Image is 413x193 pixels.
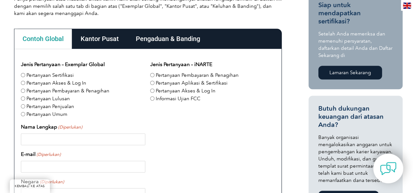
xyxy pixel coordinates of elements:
[15,184,45,188] font: KEMBALI KE ATAS
[26,80,86,86] font: Pertanyaan Akses & Log In
[318,134,392,183] font: Banyak organisasi mengalokasikan anggaran untuk pengembangan karier karyawan. Unduh, modifikasi, ...
[40,179,64,184] font: (Diperlukan)
[26,96,70,102] font: Pertanyaan Lulusan
[380,160,396,177] img: contact-chat.png
[26,88,109,94] font: Pertanyaan Pembayaran & Penagihan
[58,125,82,130] font: (Diperlukan)
[21,151,36,157] font: E-mail
[21,178,39,185] font: Negara
[318,1,361,25] font: Siap untuk mendapatkan sertifikasi?
[156,72,239,78] font: Pertanyaan Pembayaran & Penagihan
[136,35,200,43] font: Pengaduan & Banding
[403,3,411,9] img: en
[318,31,392,58] font: Setelah Anda memeriksa dan memenuhi persyaratan, daftarkan detail Anda dan Daftar Sekarang di
[150,61,212,67] font: Jenis Pertanyaan – iNARTE
[26,103,74,109] font: Pertanyaan Penjualan
[318,104,384,129] font: Butuh dukungan keuangan dari atasan Anda?
[26,72,74,78] font: Pertanyaan Sertifikasi
[156,96,200,102] font: Informasi Ujian FCC
[81,35,119,43] font: Kantor Pusat
[10,179,50,193] a: KEMBALI KE ATAS
[329,70,371,76] font: Lamaran Sekarang
[37,152,61,157] font: (Diperlukan)
[318,66,382,79] a: Lamaran Sekarang
[21,61,105,67] font: Jenis Pertanyaan – Exemplar Global
[21,124,57,130] font: Nama Lengkap
[156,88,215,94] font: Pertanyaan Akses & Log In
[23,35,64,43] font: Contoh Global
[26,111,67,117] font: Pertanyaan Umum
[156,80,228,86] font: Pertanyaan Aplikasi & Sertifikasi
